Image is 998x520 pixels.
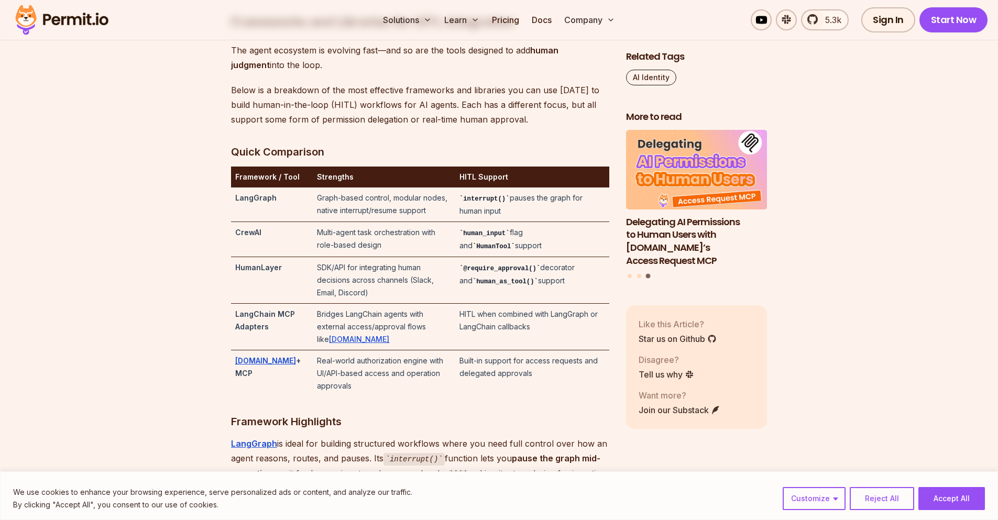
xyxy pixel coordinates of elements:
th: Framework / Tool [231,167,313,187]
p: We use cookies to enhance your browsing experience, serve personalized ads or content, and analyz... [13,486,412,499]
p: Below is a breakdown of the most effective frameworks and libraries you can use [DATE] to build h... [231,83,609,127]
button: Solutions [379,9,436,30]
span: 5.3k [819,14,841,26]
a: 5.3k [801,9,849,30]
code: interrupt() [459,195,510,203]
strong: LangChain MCP Adapters [235,309,295,331]
p: Like this Article? [639,317,717,330]
button: Go to slide 1 [628,274,632,278]
button: Company [560,9,619,30]
td: HITL when combined with LangGraph or LangChain callbacks [455,304,609,350]
h3: Quick Comparison [231,143,609,160]
td: flag and support [455,222,609,257]
p: Want more? [639,389,720,401]
img: Delegating AI Permissions to Human Users with Permit.io’s Access Request MCP [626,130,767,209]
code: human_input [459,230,510,237]
strong: CrewAI [235,228,261,237]
code: human_as_tool() [473,278,538,285]
p: By clicking "Accept All", you consent to our use of cookies. [13,499,412,511]
td: decorator and support [455,257,609,304]
img: Permit logo [10,2,113,38]
p: The agent ecosystem is evolving fast—and so are the tools designed to add into the loop. [231,43,609,72]
a: Start Now [919,7,988,32]
td: Graph-based control, modular nodes, native interrupt/resume support [313,187,455,222]
button: Reject All [850,487,914,510]
strong: HumanLayer [235,263,282,272]
h3: Delegating AI Permissions to Human Users with [DOMAIN_NAME]’s Access Request MCP [626,215,767,267]
h2: More to read [626,110,767,124]
a: Sign In [861,7,915,32]
button: Accept All [918,487,985,510]
button: Go to slide 3 [646,274,651,279]
a: [DOMAIN_NAME] [329,335,389,344]
h3: Framework Highlights [231,413,609,430]
a: Pricing [488,9,523,30]
td: Multi-agent task orchestration with role-based design [313,222,455,257]
code: interrupt() [383,453,445,466]
p: Disagree? [639,353,694,366]
a: [DOMAIN_NAME] [235,356,296,365]
code: @require_approval() [459,265,540,272]
li: 3 of 3 [626,130,767,268]
code: HumanTool [473,243,515,250]
a: Star us on Github [639,332,717,345]
button: Go to slide 2 [637,274,641,278]
a: Docs [528,9,556,30]
th: HITL Support [455,167,609,187]
a: Tell us why [639,368,694,380]
div: Posts [626,130,767,280]
a: Join our Substack [639,403,720,416]
a: AI Identity [626,70,676,85]
td: Built-in support for access requests and delegated approvals [455,350,609,397]
button: Learn [440,9,484,30]
th: Strengths [313,167,455,187]
a: LangGraph [231,438,277,449]
h2: Related Tags [626,50,767,63]
td: SDK/API for integrating human decisions across channels (Slack, Email, Discord) [313,257,455,304]
td: Real-world authorization engine with UI/API-based access and operation approvals [313,350,455,397]
td: pauses the graph for human input [455,187,609,222]
p: is ideal for building structured workflows where you need full control over how an agent reasons,... [231,436,609,510]
td: Bridges LangChain agents with external access/approval flows like [313,304,455,350]
button: Customize [783,487,846,510]
strong: LangGraph [235,193,277,202]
